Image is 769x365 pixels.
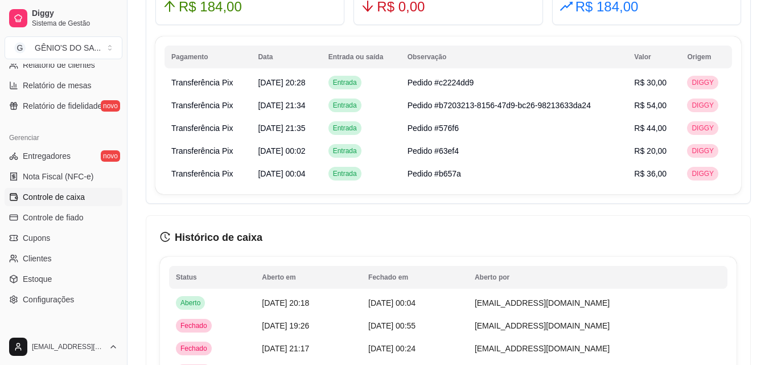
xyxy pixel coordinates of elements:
[258,78,305,87] span: [DATE] 20:28
[322,46,401,68] th: Entrada ou saída
[258,146,305,155] span: [DATE] 00:02
[23,253,52,264] span: Clientes
[634,124,667,133] span: R$ 44,00
[5,167,122,186] a: Nota Fiscal (NFC-e)
[5,97,122,115] a: Relatório de fidelidadenovo
[368,344,416,353] span: [DATE] 00:24
[634,169,667,178] span: R$ 36,00
[5,333,122,360] button: [EMAIL_ADDRESS][DOMAIN_NAME]
[23,80,92,91] span: Relatório de mesas
[171,146,233,155] span: Transferência Pix
[258,101,305,110] span: [DATE] 21:34
[5,147,122,165] a: Entregadoresnovo
[5,56,122,74] a: Relatório de clientes
[178,321,209,330] span: Fechado
[23,212,84,223] span: Controle de fiado
[5,129,122,147] div: Gerenciar
[255,266,361,289] th: Aberto em
[258,169,305,178] span: [DATE] 00:04
[171,124,233,133] span: Transferência Pix
[5,188,122,206] a: Controle de caixa
[468,266,727,289] th: Aberto por
[23,100,102,112] span: Relatório de fidelidade
[331,124,359,133] span: Entrada
[160,232,170,242] span: history
[689,101,716,110] span: DIGGY
[408,101,591,110] span: Pedido #b7203213-8156-47d9-bc26-98213633da24
[680,46,732,68] th: Origem
[5,249,122,268] a: Clientes
[634,78,667,87] span: R$ 30,00
[5,290,122,309] a: Configurações
[23,171,93,182] span: Nota Fiscal (NFC-e)
[178,344,209,353] span: Fechado
[331,101,359,110] span: Entrada
[23,191,85,203] span: Controle de caixa
[5,270,122,288] a: Estoque
[331,78,359,87] span: Entrada
[14,42,26,54] span: G
[408,124,459,133] span: Pedido #576f6
[32,19,118,28] span: Sistema de Gestão
[475,344,610,353] span: [EMAIL_ADDRESS][DOMAIN_NAME]
[689,124,716,133] span: DIGGY
[23,273,52,285] span: Estoque
[32,342,104,351] span: [EMAIL_ADDRESS][DOMAIN_NAME]
[408,78,474,87] span: Pedido #c2224dd9
[23,294,74,305] span: Configurações
[368,321,416,330] span: [DATE] 00:55
[251,46,321,68] th: Data
[171,78,233,87] span: Transferência Pix
[331,146,359,155] span: Entrada
[689,146,716,155] span: DIGGY
[23,59,95,71] span: Relatório de clientes
[408,146,459,155] span: Pedido #63ef4
[262,298,309,307] span: [DATE] 20:18
[165,46,251,68] th: Pagamento
[5,229,122,247] a: Cupons
[331,169,359,178] span: Entrada
[475,321,610,330] span: [EMAIL_ADDRESS][DOMAIN_NAME]
[368,298,416,307] span: [DATE] 00:04
[169,266,255,289] th: Status
[5,5,122,32] a: DiggySistema de Gestão
[5,208,122,227] a: Controle de fiado
[23,150,71,162] span: Entregadores
[689,169,716,178] span: DIGGY
[5,76,122,95] a: Relatório de mesas
[35,42,101,54] div: GÊNIO'S DO SA ...
[258,124,305,133] span: [DATE] 21:35
[178,298,203,307] span: Aberto
[32,9,118,19] span: Diggy
[401,46,628,68] th: Observação
[5,322,122,341] div: Diggy
[171,169,233,178] span: Transferência Pix
[160,229,737,245] h3: Histórico de caixa
[475,298,610,307] span: [EMAIL_ADDRESS][DOMAIN_NAME]
[262,321,309,330] span: [DATE] 19:26
[262,344,309,353] span: [DATE] 21:17
[627,46,680,68] th: Valor
[171,101,233,110] span: Transferência Pix
[361,266,468,289] th: Fechado em
[408,169,461,178] span: Pedido #b657a
[23,232,50,244] span: Cupons
[5,36,122,59] button: Select a team
[634,146,667,155] span: R$ 20,00
[689,78,716,87] span: DIGGY
[634,101,667,110] span: R$ 54,00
